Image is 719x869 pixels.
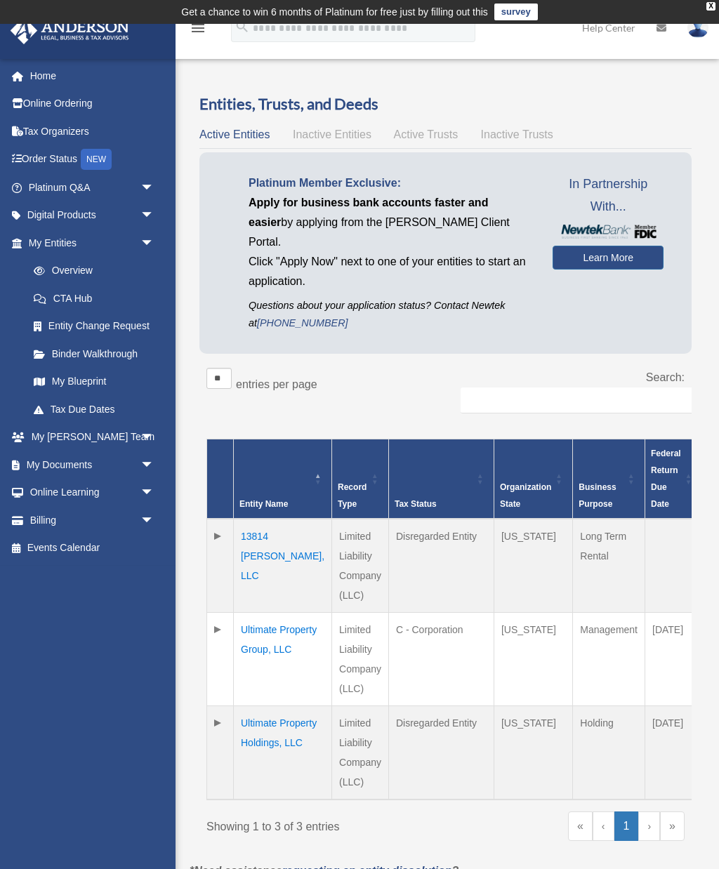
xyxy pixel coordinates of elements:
th: Federal Return Due Date: Activate to sort [645,439,703,519]
a: Home [10,62,176,90]
span: Inactive Trusts [481,128,553,140]
a: Online Learningarrow_drop_down [10,479,176,507]
td: Long Term Rental [573,519,645,613]
a: Entity Change Request [20,312,169,340]
label: Search: [646,371,685,383]
td: Disregarded Entity [388,706,494,800]
span: Record Type [338,482,367,509]
a: Previous [593,811,614,841]
th: Entity Name: Activate to invert sorting [234,439,332,519]
a: Learn More [553,246,664,270]
span: arrow_drop_down [140,479,169,508]
a: My [PERSON_NAME] Teamarrow_drop_down [10,423,176,451]
label: entries per page [236,378,317,390]
a: CTA Hub [20,284,169,312]
a: Order StatusNEW [10,145,176,174]
h3: Entities, Trusts, and Deeds [199,93,692,115]
span: Business Purpose [579,482,616,509]
a: Tax Due Dates [20,395,169,423]
a: My Blueprint [20,368,169,396]
th: Tax Status: Activate to sort [388,439,494,519]
a: Binder Walkthrough [20,340,169,368]
a: Online Ordering [10,90,176,118]
td: C - Corporation [388,613,494,706]
span: Active Entities [199,128,270,140]
td: Limited Liability Company (LLC) [332,519,389,613]
a: [PHONE_NUMBER] [257,317,348,329]
a: survey [494,4,538,20]
td: Management [573,613,645,706]
p: Click "Apply Now" next to one of your entities to start an application. [249,252,532,291]
a: menu [190,25,206,37]
a: My Documentsarrow_drop_down [10,451,176,479]
span: Apply for business bank accounts faster and easier [249,197,488,228]
a: Tax Organizers [10,117,176,145]
span: In Partnership With... [553,173,664,218]
div: Showing 1 to 3 of 3 entries [206,811,435,837]
span: Entity Name [239,499,288,509]
a: Last [660,811,685,841]
p: Questions about your application status? Contact Newtek at [249,297,532,332]
a: 1 [614,811,639,841]
img: Anderson Advisors Platinum Portal [6,17,133,44]
a: My Entitiesarrow_drop_down [10,229,169,257]
td: Ultimate Property Holdings, LLC [234,706,332,800]
img: NewtekBankLogoSM.png [560,225,657,239]
i: search [235,19,250,34]
a: Next [638,811,660,841]
th: Organization State: Activate to sort [494,439,572,519]
div: Get a chance to win 6 months of Platinum for free just by filling out this [181,4,488,20]
span: arrow_drop_down [140,506,169,535]
a: Platinum Q&Aarrow_drop_down [10,173,176,201]
span: arrow_drop_down [140,229,169,258]
a: Events Calendar [10,534,176,562]
span: Inactive Entities [293,128,371,140]
td: Holding [573,706,645,800]
i: menu [190,20,206,37]
p: by applying from the [PERSON_NAME] Client Portal. [249,193,532,252]
a: Overview [20,257,161,285]
div: NEW [81,149,112,170]
td: [US_STATE] [494,706,572,800]
td: [DATE] [645,613,703,706]
a: Digital Productsarrow_drop_down [10,201,176,230]
td: Disregarded Entity [388,519,494,613]
td: [US_STATE] [494,519,572,613]
p: Platinum Member Exclusive: [249,173,532,193]
td: Limited Liability Company (LLC) [332,706,389,800]
div: close [706,2,715,11]
span: Active Trusts [394,128,459,140]
span: arrow_drop_down [140,423,169,452]
a: First [568,811,593,841]
span: Organization State [500,482,551,509]
td: [DATE] [645,706,703,800]
th: Business Purpose: Activate to sort [573,439,645,519]
td: Limited Liability Company (LLC) [332,613,389,706]
th: Record Type: Activate to sort [332,439,389,519]
span: arrow_drop_down [140,451,169,479]
td: Ultimate Property Group, LLC [234,613,332,706]
span: Federal Return Due Date [651,449,681,509]
td: 13814 [PERSON_NAME], LLC [234,519,332,613]
td: [US_STATE] [494,613,572,706]
span: arrow_drop_down [140,173,169,202]
img: User Pic [687,18,708,38]
span: Tax Status [395,499,437,509]
span: arrow_drop_down [140,201,169,230]
a: Billingarrow_drop_down [10,506,176,534]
